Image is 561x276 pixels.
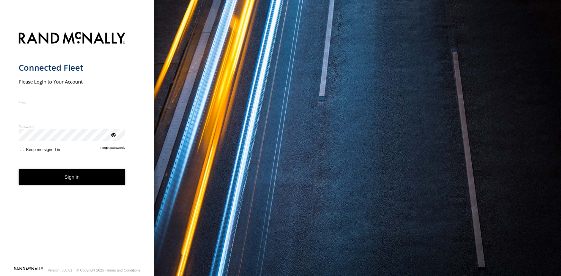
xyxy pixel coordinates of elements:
div: ViewPassword [110,131,116,138]
div: Version: 308.01 [48,268,72,272]
a: Forgot password? [101,146,126,152]
h2: Please Login to Your Account [19,78,126,85]
label: Email [19,100,126,105]
span: Keep me signed in [26,147,60,152]
form: main [19,28,136,266]
img: Rand McNally [19,31,126,47]
h1: Connected Fleet [19,62,126,73]
input: Keep me signed in [20,147,24,151]
div: © Copyright 2025 - [76,268,140,272]
a: Terms and Conditions [106,268,140,272]
a: Visit our Website [14,267,43,273]
button: Sign in [19,169,126,185]
label: Password [19,124,126,129]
